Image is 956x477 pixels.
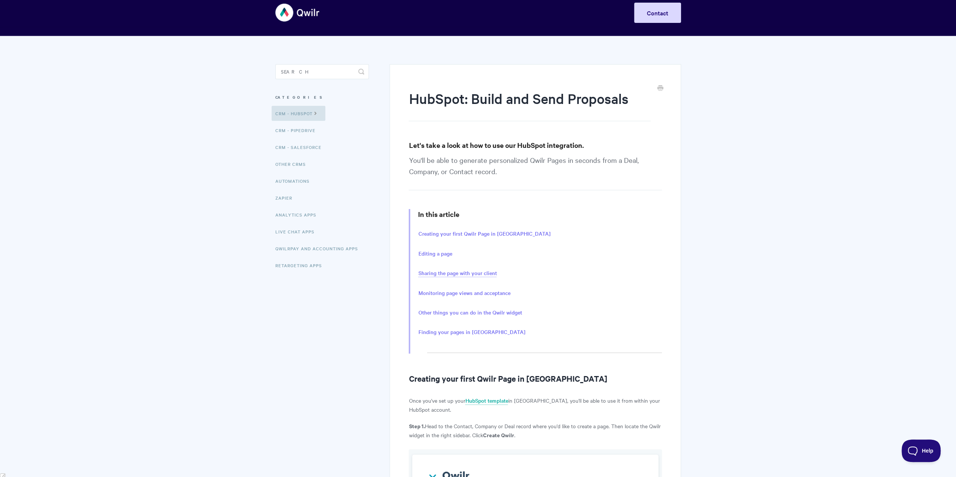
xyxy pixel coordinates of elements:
[409,154,661,190] p: You'll be able to generate personalized Qwilr Pages in seconds from a Deal, Company, or Contact r...
[275,173,315,188] a: Automations
[275,64,369,79] input: Search
[418,269,497,277] a: Sharing the page with your client
[409,396,661,414] p: Once you've set up your in [GEOGRAPHIC_DATA], you'll be able to use it from within your HubSpot a...
[275,140,327,155] a: CRM - Salesforce
[418,308,522,317] a: Other things you can do in the Qwilr widget
[418,230,550,238] a: Creating your first Qwilr Page in [GEOGRAPHIC_DATA]
[409,421,661,439] p: Head to the Contact, Company or Deal record where you'd like to create a page. Then locate the Qw...
[418,250,452,258] a: Editing a page
[409,89,650,121] h1: HubSpot: Build and Send Proposals
[275,224,320,239] a: Live Chat Apps
[418,209,661,220] h3: In this article
[275,207,322,222] a: Analytics Apps
[275,241,364,256] a: QwilrPay and Accounting Apps
[409,422,424,430] strong: Step 1.
[272,106,325,121] a: CRM - HubSpot
[275,190,298,205] a: Zapier
[902,439,941,462] iframe: Toggle Customer Support
[634,3,681,23] a: Contact
[275,258,328,273] a: Retargeting Apps
[275,123,321,138] a: CRM - Pipedrive
[275,156,311,172] a: Other CRMs
[409,140,661,150] h3: Let's take a look at how to use our HubSpot integration.
[418,328,525,336] a: Finding your pages in [GEOGRAPHIC_DATA]
[275,90,369,104] h3: Categories
[465,397,508,405] a: HubSpot template
[657,84,663,93] a: Print this Article
[418,289,510,297] a: Monitoring page views and acceptance
[409,372,661,384] h2: Creating your first Qwilr Page in [GEOGRAPHIC_DATA]
[483,431,514,439] strong: Create Qwilr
